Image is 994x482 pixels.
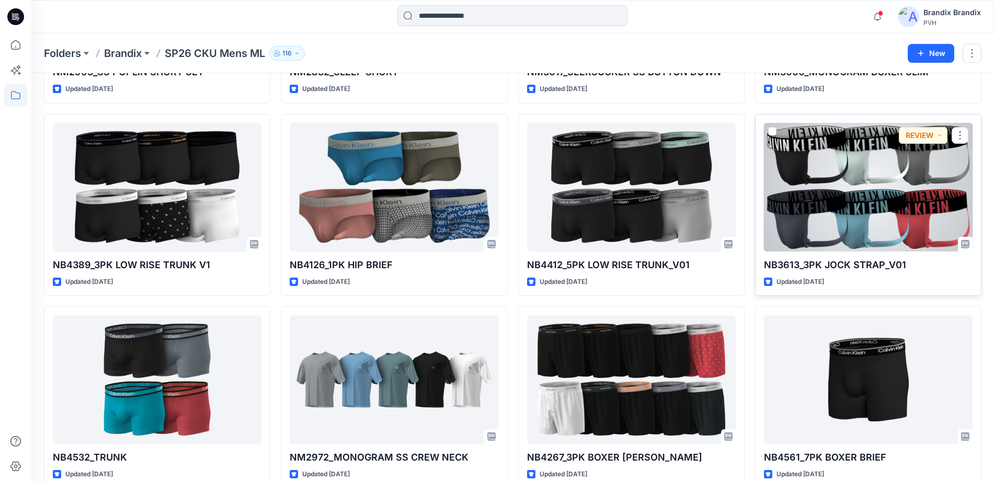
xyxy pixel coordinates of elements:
[65,469,113,480] p: Updated [DATE]
[53,450,261,465] p: NB4532_TRUNK
[764,450,973,465] p: NB4561_7PK BOXER BRIEF
[764,123,973,251] a: NB3613_3PK JOCK STRAP_V01
[923,6,981,19] div: Brandix Brandix
[53,315,261,444] a: NB4532_TRUNK
[776,277,824,288] p: Updated [DATE]
[776,84,824,95] p: Updated [DATE]
[53,258,261,272] p: NB4389_3PK LOW RISE TRUNK V1
[527,123,736,251] a: NB4412_5PK LOW RISE TRUNK_V01
[290,315,498,444] a: NM2972_MONOGRAM SS CREW NECK
[302,469,350,480] p: Updated [DATE]
[540,84,587,95] p: Updated [DATE]
[290,123,498,251] a: NB4126_1PK HIP BRIEF
[302,277,350,288] p: Updated [DATE]
[282,48,292,59] p: 116
[104,46,142,61] a: Brandix
[269,46,305,61] button: 116
[290,450,498,465] p: NM2972_MONOGRAM SS CREW NECK
[65,277,113,288] p: Updated [DATE]
[540,469,587,480] p: Updated [DATE]
[764,315,973,444] a: NB4561_7PK BOXER BRIEF
[165,46,265,61] p: SP26 CKU Mens ML
[764,258,973,272] p: NB3613_3PK JOCK STRAP_V01
[65,84,113,95] p: Updated [DATE]
[527,258,736,272] p: NB4412_5PK LOW RISE TRUNK_V01
[540,277,587,288] p: Updated [DATE]
[527,315,736,444] a: NB4267_3PK BOXER SLIM
[290,258,498,272] p: NB4126_1PK HIP BRIEF
[527,450,736,465] p: NB4267_3PK BOXER [PERSON_NAME]
[302,84,350,95] p: Updated [DATE]
[44,46,81,61] a: Folders
[908,44,954,63] button: New
[898,6,919,27] img: avatar
[53,123,261,251] a: NB4389_3PK LOW RISE TRUNK V1
[776,469,824,480] p: Updated [DATE]
[923,19,981,27] div: PVH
